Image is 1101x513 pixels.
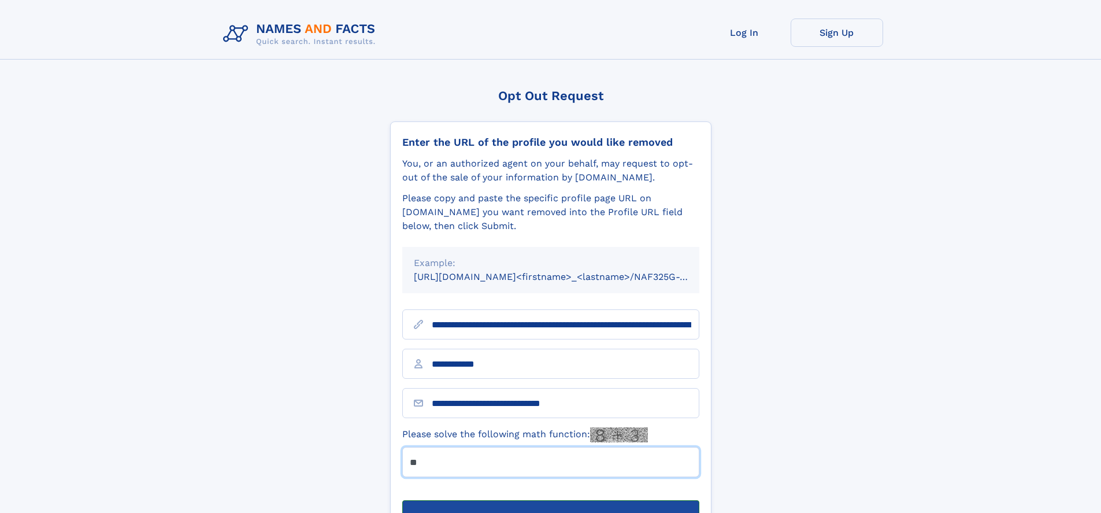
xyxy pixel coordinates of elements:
[218,19,385,50] img: Logo Names and Facts
[414,271,721,282] small: [URL][DOMAIN_NAME]<firstname>_<lastname>/NAF325G-xxxxxxxx
[402,191,699,233] div: Please copy and paste the specific profile page URL on [DOMAIN_NAME] you want removed into the Pr...
[791,19,883,47] a: Sign Up
[698,19,791,47] a: Log In
[390,88,711,103] div: Opt Out Request
[402,427,648,442] label: Please solve the following math function:
[402,136,699,149] div: Enter the URL of the profile you would like removed
[402,157,699,184] div: You, or an authorized agent on your behalf, may request to opt-out of the sale of your informatio...
[414,256,688,270] div: Example:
